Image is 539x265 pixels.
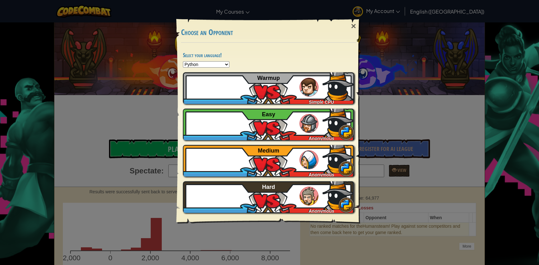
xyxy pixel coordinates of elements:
span: Anonymous [309,136,334,141]
span: Medium [258,148,279,154]
span: Simple CPU [309,99,334,105]
h4: Select your language! [183,52,354,58]
img: humans_ladder_easy.png [300,114,318,133]
span: Warmup [257,75,280,81]
a: Anonymous [183,145,354,177]
img: D4DlcJlrGZ6GAAAAAElFTkSuQmCC [323,69,354,101]
img: humans_ladder_tutorial.png [300,78,318,97]
img: humans_ladder_medium.png [300,150,318,169]
img: D4DlcJlrGZ6GAAAAAElFTkSuQmCC [323,142,354,173]
span: Anonymous [309,208,334,214]
a: Anonymous [183,109,354,140]
div: × [346,17,361,35]
h3: Choose an Opponent [181,28,356,37]
span: Easy [262,111,275,117]
img: humans_ladder_hard.png [300,187,318,206]
a: Simple CPU [183,72,354,104]
span: Hard [262,184,275,190]
a: Anonymous [183,181,354,213]
span: Anonymous [309,172,334,177]
img: D4DlcJlrGZ6GAAAAAElFTkSuQmCC [323,178,354,210]
img: D4DlcJlrGZ6GAAAAAElFTkSuQmCC [323,105,354,137]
